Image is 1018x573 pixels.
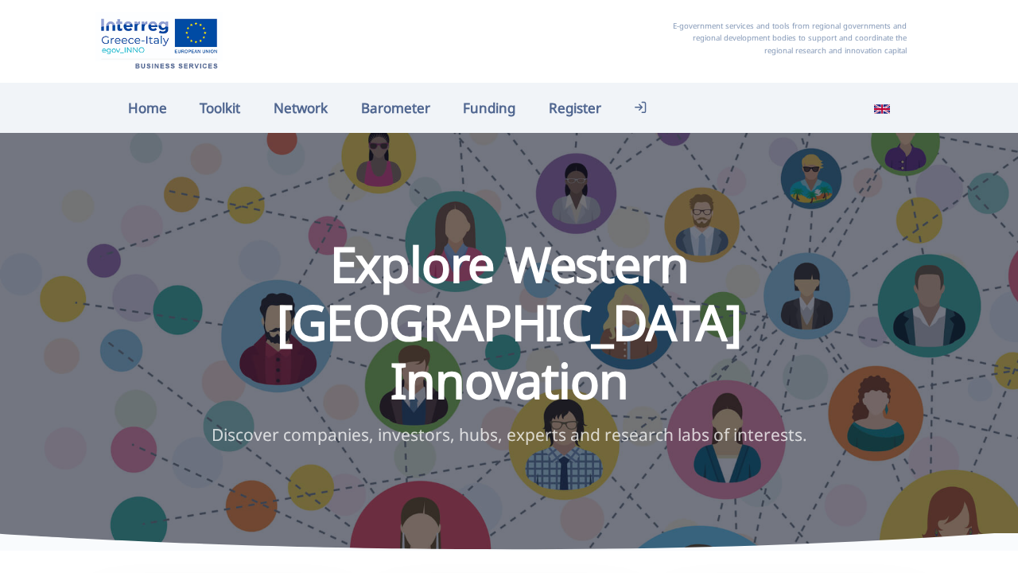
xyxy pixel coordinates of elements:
a: Home [111,91,184,125]
a: Barometer [344,91,447,125]
a: Funding [446,91,532,125]
a: Register [532,91,618,125]
p: Discover companies, investors, hubs, experts and research labs of interests. [181,422,838,449]
a: Toolkit [184,91,258,125]
img: en_flag.svg [874,101,890,117]
h1: Explore Western [GEOGRAPHIC_DATA] Innovation [181,235,838,410]
a: Network [257,91,344,125]
img: Home [95,12,223,71]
